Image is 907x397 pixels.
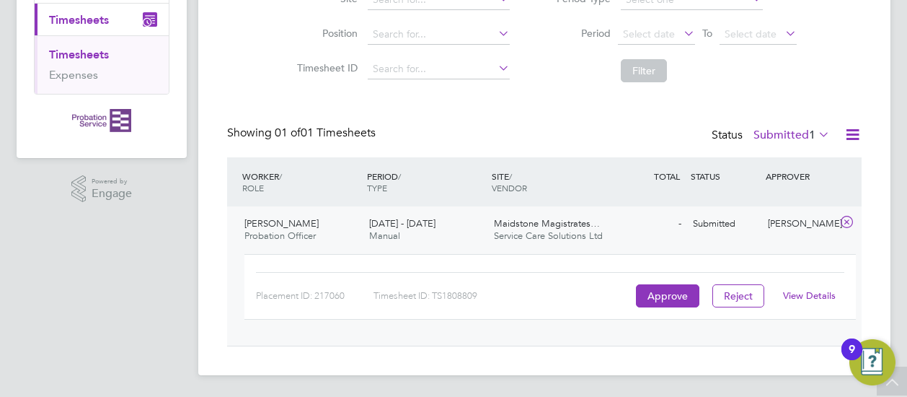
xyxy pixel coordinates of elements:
[369,230,400,242] span: Manual
[509,170,512,182] span: /
[279,170,282,182] span: /
[687,212,762,236] div: Submitted
[494,230,603,242] span: Service Care Solutions Ltd
[687,163,762,189] div: STATUS
[35,35,169,94] div: Timesheets
[546,27,611,40] label: Period
[612,212,687,236] div: -
[227,126,379,141] div: Showing
[35,4,169,35] button: Timesheets
[654,170,680,182] span: TOTAL
[488,163,613,201] div: SITE
[368,59,510,79] input: Search for...
[92,175,132,188] span: Powered by
[623,27,675,40] span: Select date
[256,284,373,307] div: Placement ID: 217060
[621,59,667,82] button: Filter
[809,128,815,142] span: 1
[849,349,855,368] div: 9
[762,212,837,236] div: [PERSON_NAME]
[368,25,510,45] input: Search for...
[712,284,764,307] button: Reject
[244,230,316,242] span: Probation Officer
[753,128,830,142] label: Submitted
[239,163,363,201] div: WORKER
[369,217,435,230] span: [DATE] - [DATE]
[275,126,301,140] span: 01 of
[636,284,699,307] button: Approve
[293,27,358,40] label: Position
[92,188,132,200] span: Engage
[363,163,488,201] div: PERIOD
[71,175,133,203] a: Powered byEngage
[373,284,632,307] div: Timesheet ID: TS1808809
[492,182,527,193] span: VENDOR
[367,182,387,193] span: TYPE
[398,170,401,182] span: /
[49,13,109,27] span: Timesheets
[698,24,717,43] span: To
[712,126,833,146] div: Status
[34,109,169,132] a: Go to home page
[244,217,319,230] span: [PERSON_NAME]
[494,217,600,230] span: Maidstone Magistrates…
[725,27,777,40] span: Select date
[849,339,895,385] button: Open Resource Center, 9 new notifications
[49,68,98,82] a: Expenses
[49,48,109,61] a: Timesheets
[293,61,358,74] label: Timesheet ID
[783,289,836,302] a: View Details
[242,182,264,193] span: ROLE
[72,109,130,132] img: probationservice-logo-retina.png
[762,163,837,189] div: APPROVER
[275,126,376,140] span: 01 Timesheets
